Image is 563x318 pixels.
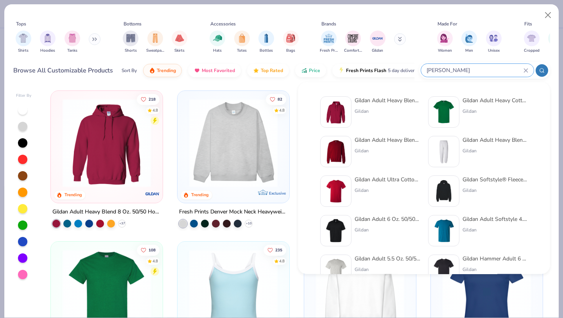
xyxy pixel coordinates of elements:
[213,48,222,54] span: Hats
[461,31,477,54] div: filter for Men
[355,96,420,105] div: Gildan Adult Heavy Blend 8 Oz. 50/50 Hooded Sweatshirt
[258,31,274,54] div: filter for Bottles
[179,207,288,217] div: Fresh Prints Denver Mock Neck Heavyweight Sweatshirt
[67,48,77,54] span: Tanks
[262,34,271,43] img: Bottles Image
[344,31,362,54] button: filter button
[332,64,423,77] button: Fresh Prints Flash5 day delivery
[489,34,498,43] img: Unisex Image
[281,99,378,187] img: a90f7c54-8796-4cb2-9d6e-4e9644cfe0fe
[432,179,456,203] img: 1a07cc18-aee9-48c0-bcfb-936d85bd356b
[253,67,259,74] img: TopRated.gif
[524,31,540,54] button: filter button
[432,100,456,124] img: db319196-8705-402d-8b46-62aaa07ed94f
[52,207,161,217] div: Gildan Adult Heavy Blend 8 Oz. 50/50 Hooded Sweatshirt
[426,66,524,75] input: Try "T-Shirt"
[266,94,286,105] button: Like
[260,48,273,54] span: Bottles
[59,99,155,187] img: 01756b78-01f6-4cc6-8d8a-3c30c1a0c8ac
[524,20,532,27] div: Fits
[185,99,281,187] img: f5d85501-0dbb-4ee4-b115-c08fa3845d83
[125,48,137,54] span: Shorts
[320,48,338,54] span: Fresh Prints
[145,186,160,202] img: Gildan logo
[324,100,348,124] img: 01756b78-01f6-4cc6-8d8a-3c30c1a0c8ac
[246,221,252,226] span: + 10
[355,175,420,184] div: Gildan Adult Ultra Cotton 6 Oz. T-Shirt
[279,258,285,264] div: 4.8
[347,33,359,44] img: Comfort Colors Image
[234,31,250,54] button: filter button
[355,215,420,223] div: Gildan Adult 6 Oz. 50/50 Jersey Polo
[238,34,246,43] img: Totes Image
[344,48,362,54] span: Comfort Colors
[355,226,420,233] div: Gildan
[355,147,420,154] div: Gildan
[388,66,417,75] span: 5 day delivery
[346,67,386,74] span: Fresh Prints Flash
[157,67,176,74] span: Trending
[355,187,420,194] div: Gildan
[126,34,135,43] img: Shorts Image
[124,20,142,27] div: Bottoms
[324,219,348,243] img: 58f3562e-1865-49f9-a059-47c567f7ec2e
[323,33,335,44] img: Fresh Prints Image
[463,136,528,144] div: Gildan Adult Heavy Blend Adult 8 Oz. 50/50 Sweatpants
[18,48,29,54] span: Shirts
[269,191,286,196] span: Exclusive
[463,96,528,105] div: Gildan Adult Heavy Cotton T-Shirt
[202,67,235,74] span: Most Favorited
[370,31,385,54] div: filter for Gildan
[172,31,187,54] button: filter button
[432,219,456,243] img: 6e5b4623-b2d7-47aa-a31d-c127d7126a18
[463,175,528,184] div: Gildan Softstyle® Fleece Pullover Hooded Sweatshirt
[194,67,200,74] img: most_fav.gif
[524,31,540,54] div: filter for Cropped
[486,31,502,54] div: filter for Unisex
[309,67,320,74] span: Price
[437,31,453,54] div: filter for Women
[344,31,362,54] div: filter for Comfort Colors
[463,266,528,273] div: Gildan
[40,31,56,54] div: filter for Hoodies
[149,248,156,252] span: 108
[437,20,457,27] div: Made For
[283,31,299,54] div: filter for Bags
[16,31,31,54] div: filter for Shirts
[372,33,384,44] img: Gildan Image
[321,20,336,27] div: Brands
[438,48,452,54] span: Women
[175,34,184,43] img: Skirts Image
[463,147,528,154] div: Gildan
[123,31,138,54] button: filter button
[278,97,282,101] span: 82
[188,64,241,77] button: Most Favorited
[149,67,155,74] img: trending.gif
[210,31,225,54] button: filter button
[355,108,420,115] div: Gildan
[153,258,158,264] div: 4.8
[355,255,420,263] div: Gildan Adult 5.5 Oz. 50/50 T-Shirt
[16,20,26,27] div: Tops
[355,266,420,273] div: Gildan
[153,107,158,113] div: 4.8
[16,93,32,99] div: Filter By
[286,34,295,43] img: Bags Image
[372,48,383,54] span: Gildan
[320,31,338,54] div: filter for Fresh Prints
[264,244,286,255] button: Like
[16,31,31,54] button: filter button
[234,31,250,54] div: filter for Totes
[295,64,326,77] button: Price
[275,248,282,252] span: 235
[40,31,56,54] button: filter button
[286,48,295,54] span: Bags
[65,31,80,54] div: filter for Tanks
[247,64,289,77] button: Top Rated
[237,48,247,54] span: Totes
[146,31,164,54] div: filter for Sweatpants
[370,31,385,54] button: filter button
[261,67,283,74] span: Top Rated
[43,34,52,43] img: Hoodies Image
[527,34,536,43] img: Cropped Image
